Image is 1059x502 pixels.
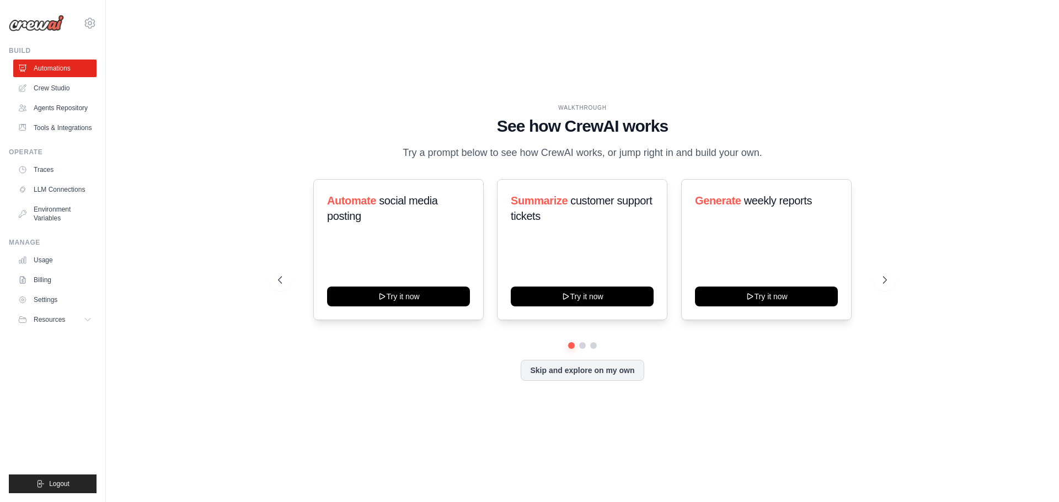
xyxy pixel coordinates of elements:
[511,195,652,222] span: customer support tickets
[9,238,97,247] div: Manage
[9,148,97,156] div: Operate
[13,311,97,328] button: Resources
[34,315,65,324] span: Resources
[49,479,69,488] span: Logout
[13,251,97,269] a: Usage
[13,60,97,77] a: Automations
[511,195,568,207] span: Summarize
[327,195,438,222] span: social media posting
[13,119,97,137] a: Tools & Integrations
[13,99,97,117] a: Agents Repository
[13,201,97,227] a: Environment Variables
[13,291,97,309] a: Settings
[327,195,376,207] span: Automate
[397,145,768,161] p: Try a prompt below to see how CrewAI works, or jump right in and build your own.
[521,360,644,381] button: Skip and explore on my own
[278,104,887,112] div: WALKTHROUGH
[13,271,97,289] a: Billing
[695,287,838,306] button: Try it now
[511,287,654,306] button: Try it now
[744,195,811,207] span: weekly reports
[9,46,97,55] div: Build
[13,79,97,97] a: Crew Studio
[695,195,741,207] span: Generate
[9,15,64,31] img: Logo
[13,161,97,179] a: Traces
[9,474,97,493] button: Logout
[278,116,887,136] h1: See how CrewAI works
[13,181,97,198] a: LLM Connections
[327,287,470,306] button: Try it now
